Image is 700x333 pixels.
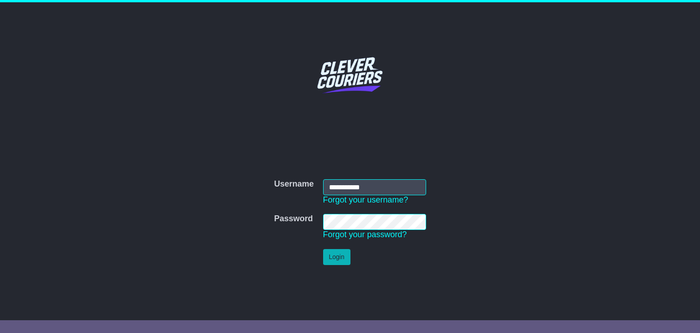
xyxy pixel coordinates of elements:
[274,214,313,224] label: Password
[323,230,407,239] a: Forgot your password?
[274,179,314,189] label: Username
[323,249,350,265] button: Login
[323,195,408,204] a: Forgot your username?
[311,36,389,114] img: Clever Couriers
